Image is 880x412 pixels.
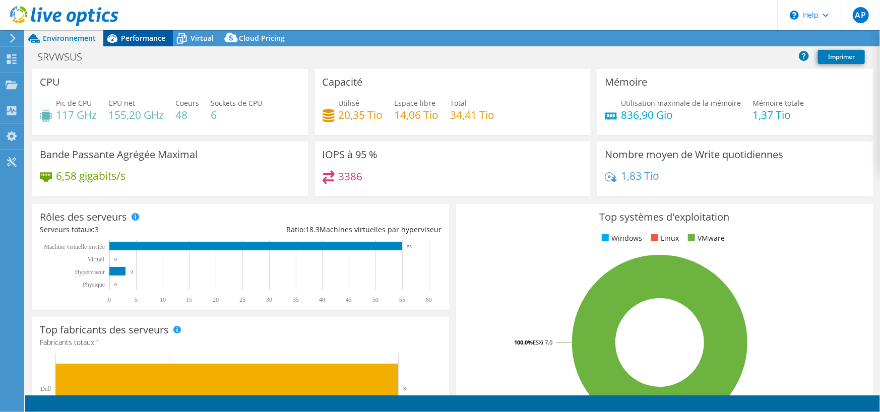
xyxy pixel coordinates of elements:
text: Physique [83,281,105,288]
tspan: ESXi 7.0 [533,338,552,346]
h4: 6,58 gigabits/s [56,170,125,181]
h4: 34,41 Tio [451,109,495,120]
h4: Fabricants totaux: [40,337,442,348]
text: 35 [293,296,299,303]
tspan: Machine virtuelle invitée [44,243,105,250]
span: Performance [121,33,165,43]
h4: 48 [175,109,199,120]
text: 30 [266,296,272,303]
h4: 14,06 Tio [395,109,439,120]
h3: Bande Passante Agrégée Maximal [40,149,198,160]
span: Environnement [43,33,96,43]
text: 45 [346,296,352,303]
text: 55 [399,296,405,303]
text: 60 [426,296,432,303]
span: Utilisé [339,98,360,108]
text: 0 [108,296,111,303]
text: 10 [160,296,166,303]
span: 18.3 [305,225,320,234]
text: 25 [239,296,245,303]
span: Coeurs [175,98,199,108]
li: Linux [649,233,679,244]
text: 50 [372,296,379,303]
h1: SRVWSUS [33,51,98,62]
text: 5 [135,296,138,303]
text: 3 [403,385,406,391]
h4: 836,90 Gio [621,109,741,120]
span: Cloud Pricing [239,33,285,43]
h3: Top fabricants des serveurs [40,324,169,335]
div: Serveurs totaux: [40,224,240,235]
h4: 1,37 Tio [752,109,804,120]
h4: 117 GHz [56,109,97,120]
h4: 3386 [339,171,363,182]
text: Hyperviseur [75,268,105,276]
li: Windows [599,233,642,244]
span: Mémoire totale [752,98,804,108]
text: 3 [131,269,133,274]
span: 3 [95,225,99,234]
span: Sockets de CPU [211,98,262,108]
h3: Mémoire [605,77,647,88]
span: Virtual [191,33,214,43]
h3: Nombre moyen de Write quotidiennes [605,149,783,160]
h3: IOPS à 95 % [323,149,378,160]
tspan: 100.0% [514,338,533,346]
text: 55 [407,244,412,249]
h3: Rôles des serveurs [40,212,127,223]
text: 20 [213,296,219,303]
span: AP [853,7,869,23]
text: 0 [114,282,117,287]
h4: 6 [211,109,262,120]
text: 15 [186,296,192,303]
span: Utilisation maximale de la mémoire [621,98,741,108]
text: 0 [114,257,117,262]
div: Ratio: Machines virtuelles par hyperviseur [240,224,441,235]
text: Dell [40,385,51,392]
svg: \n [790,11,799,20]
h3: CPU [40,77,60,88]
h3: Capacité [323,77,363,88]
span: Pic de CPU [56,98,92,108]
h4: 20,35 Tio [339,109,383,120]
text: 40 [319,296,325,303]
h3: Top systèmes d'exploitation [464,212,865,223]
li: VMware [685,233,725,244]
h4: 155,20 GHz [108,109,164,120]
h4: 1,83 Tio [621,170,659,181]
text: Virtuel [88,256,105,263]
a: Imprimer [818,50,865,64]
span: 1 [96,337,100,347]
span: Total [451,98,467,108]
span: Espace libre [395,98,436,108]
span: CPU net [108,98,135,108]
